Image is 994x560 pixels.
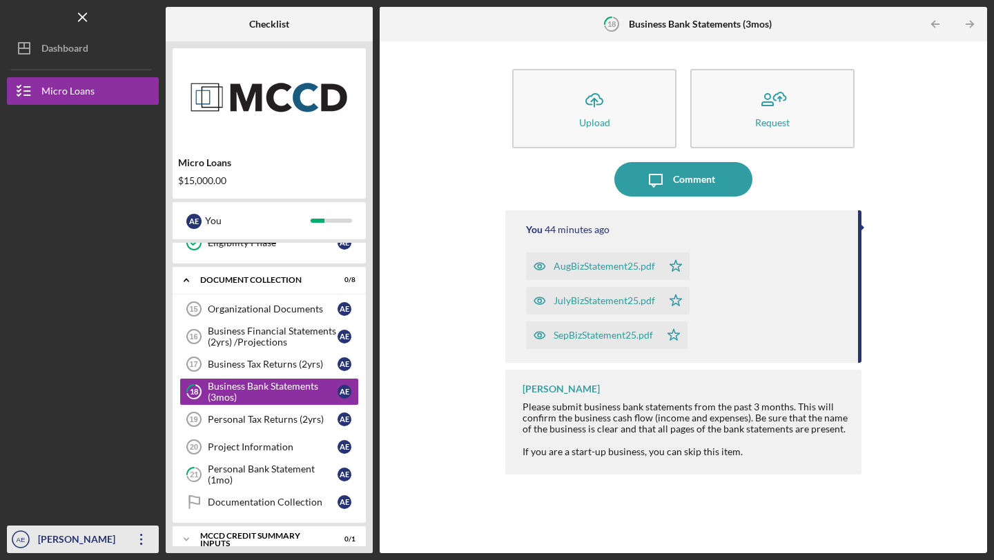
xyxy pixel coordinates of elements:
[186,214,202,229] div: A E
[179,406,359,433] a: 19Personal Tax Returns (2yrs)AE
[338,495,351,509] div: A E
[338,236,351,250] div: A E
[208,303,338,314] div: Organizational Documents
[179,323,359,350] a: 16Business Financial Statements (2yrs) /ProjectionsAE
[512,69,676,148] button: Upload
[208,326,338,348] div: Business Financial Statements (2yrs) /Projections
[208,381,338,403] div: Business Bank Statements (3mos)
[208,414,338,425] div: Personal Tax Returns (2yrs)
[614,162,752,197] button: Comment
[579,117,610,128] div: Upload
[208,359,338,370] div: Business Tax Returns (2yrs)
[526,321,688,349] button: SepBizStatement25.pdf
[179,229,359,257] a: Eligibility PhaseAE
[523,383,600,394] div: [PERSON_NAME]
[179,488,359,516] a: Documentation CollectionAE
[189,360,197,368] tspan: 17
[179,433,359,461] a: 20Project InformationAE
[338,412,351,426] div: A E
[338,330,351,343] div: A E
[7,77,159,105] button: Micro Loans
[331,276,355,284] div: 0 / 8
[331,535,355,543] div: 0 / 1
[178,157,360,168] div: Micro Loans
[526,287,690,314] button: JulyBizStatement25.pdf
[190,470,198,479] tspan: 21
[338,440,351,454] div: A E
[190,443,198,451] tspan: 20
[208,463,338,486] div: Personal Bank Statement (1mo)
[41,77,95,108] div: Micro Loans
[554,295,655,306] div: JulyBizStatement25.pdf
[607,19,616,28] tspan: 18
[17,536,26,543] text: AE
[526,252,690,280] button: AugBizStatement25.pdf
[178,175,360,186] div: $15,000.00
[200,532,321,548] div: MCCD Credit Summary Inputs
[179,378,359,406] a: 18Business Bank Statements (3mos)AE
[526,224,543,235] div: You
[208,441,338,452] div: Project Information
[179,461,359,488] a: 21Personal Bank Statement (1mo)AE
[190,388,198,397] tspan: 18
[338,468,351,481] div: A E
[189,305,197,313] tspan: 15
[755,117,790,128] div: Request
[208,237,338,248] div: Eligibility Phase
[179,295,359,323] a: 15Organizational DocumentsAE
[189,415,197,423] tspan: 19
[523,401,848,457] div: Please submit business bank statements from the past 3 months. This will confirm the business cas...
[200,276,321,284] div: Document Collection
[545,224,610,235] time: 2025-10-09 21:12
[41,34,88,66] div: Dashboard
[189,332,197,341] tspan: 16
[7,34,159,62] button: Dashboard
[690,69,855,148] button: Request
[338,357,351,371] div: A E
[205,209,311,232] div: You
[554,330,653,341] div: SepBizStatement25.pdf
[629,19,772,30] b: Business Bank Statements (3mos)
[7,526,159,553] button: AE[PERSON_NAME] Ero-[PERSON_NAME]
[554,261,655,272] div: AugBizStatement25.pdf
[173,55,366,138] img: Product logo
[179,350,359,378] a: 17Business Tax Returns (2yrs)AE
[673,162,715,197] div: Comment
[208,497,338,508] div: Documentation Collection
[338,385,351,399] div: A E
[249,19,289,30] b: Checklist
[338,302,351,316] div: A E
